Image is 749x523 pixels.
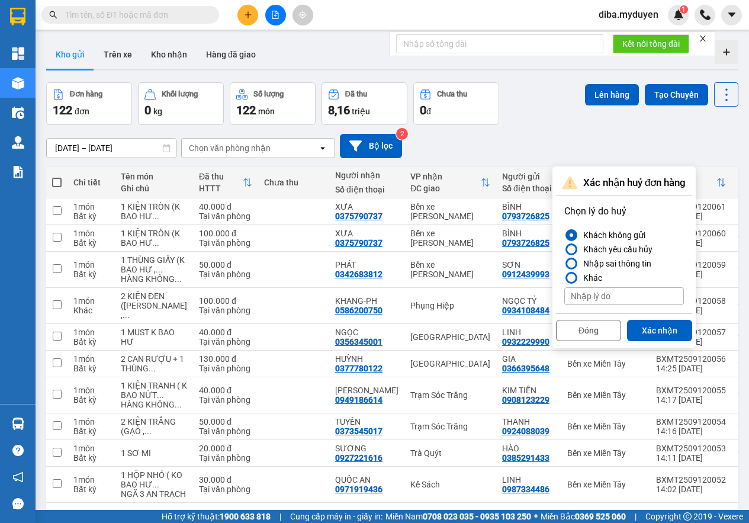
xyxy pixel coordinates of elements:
[502,296,555,306] div: NGỌC TỶ
[335,444,398,453] div: SƯƠNG
[396,34,603,53] input: Nhập số tổng đài
[121,291,187,320] div: 2 KIỆN ĐEN (K BAO HƯ , BỂ )
[73,426,109,436] div: Bất kỳ
[175,400,182,409] span: ...
[153,107,162,116] span: kg
[502,337,549,346] div: 0932229990
[73,178,109,187] div: Chi tiết
[73,229,109,238] div: 1 món
[423,512,531,521] strong: 0708 023 035 - 0935 103 250
[123,310,130,320] span: ...
[149,364,156,373] span: ...
[237,5,258,25] button: plus
[121,172,187,181] div: Tên món
[199,238,252,248] div: Tại văn phòng
[73,211,109,221] div: Bất kỳ
[335,386,398,395] div: MINH LUÂN
[335,171,398,180] div: Người nhận
[12,136,24,149] img: warehouse-icon
[345,90,367,98] div: Đã thu
[199,260,252,269] div: 50.000 đ
[73,364,109,373] div: Bất kỳ
[410,184,481,193] div: ĐC giao
[396,128,408,140] sup: 2
[502,475,555,485] div: LINH
[656,444,726,453] div: BXMT2509120053
[152,238,159,248] span: ...
[265,5,286,25] button: file-add
[157,390,164,400] span: ...
[121,255,187,274] div: 1 THÙNG GIẤY (K BAO HƯ , BỂ )
[502,386,555,395] div: KIM TIỀN
[46,40,94,69] button: Kho gửi
[12,471,24,483] span: notification
[12,77,24,89] img: warehouse-icon
[73,444,109,453] div: 1 món
[318,143,327,153] svg: open
[622,37,680,50] span: Kết nối tổng đài
[340,134,402,158] button: Bộ lọc
[627,320,692,341] button: Xác nhận
[613,34,689,53] button: Kết nối tổng đài
[680,5,688,14] sup: 1
[683,512,692,521] span: copyright
[73,202,109,211] div: 1 món
[426,107,431,116] span: đ
[73,238,109,248] div: Bất kỳ
[410,202,490,221] div: Bến xe [PERSON_NAME]
[715,40,738,64] div: Tạo kho hàng mới
[578,271,602,285] div: Khác
[682,5,686,14] span: 1
[502,260,555,269] div: SƠN
[502,453,549,463] div: 0385291433
[199,269,252,279] div: Tại văn phòng
[230,82,316,125] button: Số lượng122món
[162,90,198,98] div: Khối lượng
[556,320,621,341] button: Đóng
[502,184,555,193] div: Số điện thoại
[94,40,142,69] button: Trên xe
[502,202,555,211] div: BÌNH
[193,167,258,198] th: Toggle SortBy
[290,510,382,523] span: Cung cấp máy in - giấy in:
[502,238,549,248] div: 0793726825
[73,386,109,395] div: 1 món
[567,448,644,458] div: Bến xe Miền Tây
[567,422,644,431] div: Bến xe Miền Tây
[199,229,252,238] div: 100.000 đ
[271,11,279,19] span: file-add
[144,426,152,436] span: ...
[75,107,89,116] span: đơn
[335,395,382,405] div: 0949186614
[138,82,224,125] button: Khối lượng0kg
[162,510,271,523] span: Hỗ trợ kỹ thuật:
[578,256,651,271] div: Nhập sai thông tin
[335,260,398,269] div: PHÁT
[656,386,726,395] div: BXMT2509120055
[575,512,626,521] strong: 0369 525 060
[656,354,726,364] div: BXMT2509120056
[199,364,252,373] div: Tại văn phòng
[656,364,726,373] div: 14:25 [DATE]
[292,5,313,25] button: aim
[156,265,163,274] span: ...
[502,306,549,315] div: 0934108484
[12,47,24,60] img: dashboard-icon
[47,139,176,158] input: Select a date range.
[656,395,726,405] div: 14:17 [DATE]
[121,381,187,400] div: 1 KIỆN TRANH ( K BAO NỨT VỠ )
[73,417,109,426] div: 1 món
[121,448,187,458] div: 1 SƠ MI
[410,422,490,431] div: Trạm Sóc Trăng
[410,260,490,279] div: Bến xe [PERSON_NAME]
[578,228,645,242] div: Khách không gửi
[199,395,252,405] div: Tại văn phòng
[73,395,109,405] div: Bất kỳ
[244,11,252,19] span: plus
[335,202,398,211] div: XƯA
[699,34,707,43] span: close
[410,480,490,489] div: Kế Sách
[404,167,496,198] th: Toggle SortBy
[73,485,109,494] div: Bất kỳ
[335,364,382,373] div: 0377780122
